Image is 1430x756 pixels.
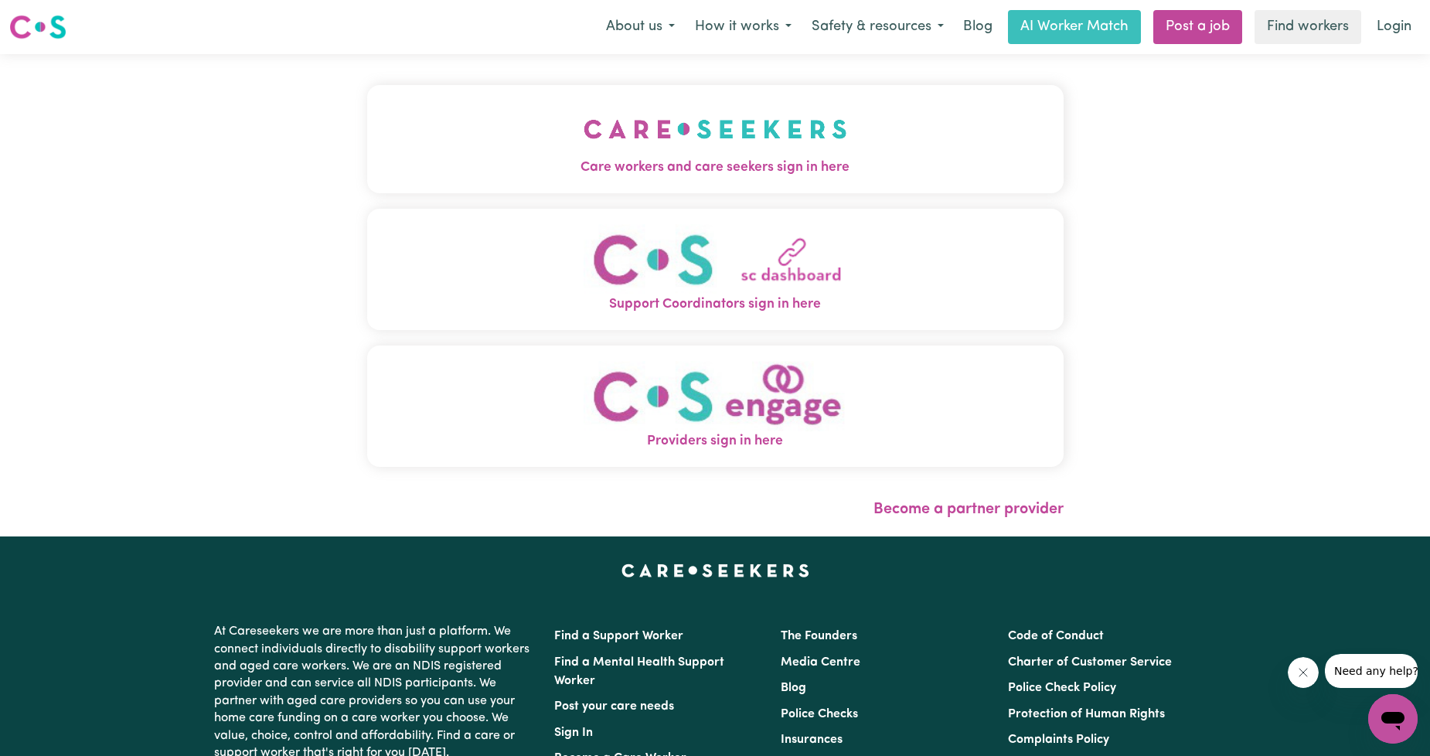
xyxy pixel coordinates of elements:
[9,9,66,45] a: Careseekers logo
[367,209,1064,330] button: Support Coordinators sign in here
[1367,10,1421,44] a: Login
[1153,10,1242,44] a: Post a job
[554,630,683,642] a: Find a Support Worker
[1368,694,1418,744] iframe: Button to launch messaging window
[1325,654,1418,688] iframe: Message from company
[1288,657,1319,688] iframe: Close message
[367,295,1064,315] span: Support Coordinators sign in here
[1008,630,1104,642] a: Code of Conduct
[781,682,806,694] a: Blog
[367,346,1064,467] button: Providers sign in here
[802,11,954,43] button: Safety & resources
[596,11,685,43] button: About us
[554,727,593,739] a: Sign In
[554,700,674,713] a: Post your care needs
[1008,708,1165,720] a: Protection of Human Rights
[873,502,1064,517] a: Become a partner provider
[9,11,94,23] span: Need any help?
[621,564,809,577] a: Careseekers home page
[9,13,66,41] img: Careseekers logo
[1008,656,1172,669] a: Charter of Customer Service
[367,85,1064,193] button: Care workers and care seekers sign in here
[1255,10,1361,44] a: Find workers
[781,708,858,720] a: Police Checks
[781,656,860,669] a: Media Centre
[1008,10,1141,44] a: AI Worker Match
[954,10,1002,44] a: Blog
[781,630,857,642] a: The Founders
[1008,734,1109,746] a: Complaints Policy
[367,431,1064,451] span: Providers sign in here
[1008,682,1116,694] a: Police Check Policy
[781,734,843,746] a: Insurances
[554,656,724,687] a: Find a Mental Health Support Worker
[367,158,1064,178] span: Care workers and care seekers sign in here
[685,11,802,43] button: How it works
